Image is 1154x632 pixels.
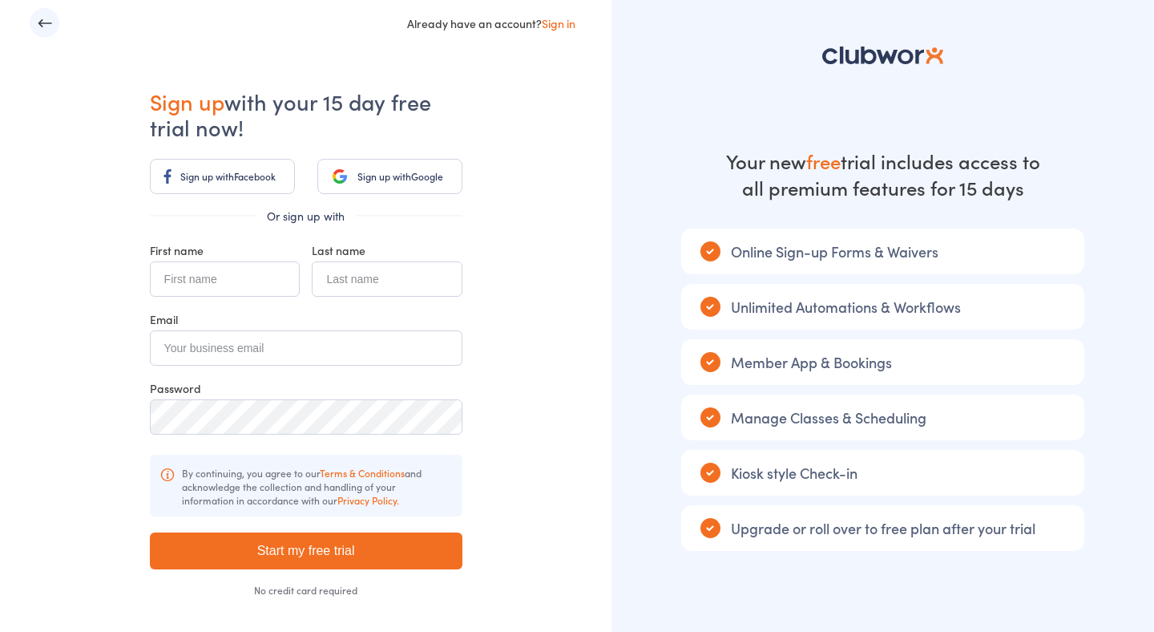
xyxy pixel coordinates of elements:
[150,159,295,194] a: Sign up withFacebook
[150,533,462,569] input: Start my free trial
[150,585,462,595] div: No credit card required
[150,86,224,116] span: Sign up
[317,159,462,194] a: Sign up withGoogle
[681,229,1084,274] div: Online Sign-up Forms & Waivers
[180,169,234,183] span: Sign up with
[150,455,462,517] div: By continuing, you agree to our and acknowledge the collection and handling of your information i...
[150,88,462,140] h1: with your 15 day free trial now!
[723,148,1043,201] div: Your new trial includes access to all premium features for 15 days
[681,505,1084,551] div: Upgrade or roll over to free plan after your trial
[312,242,462,258] div: Last name
[150,380,462,396] div: Password
[542,15,575,31] a: Sign in
[312,261,462,297] input: Last name
[681,395,1084,440] div: Manage Classes & Scheduling
[407,15,575,31] div: Already have an account?
[806,148,841,174] strong: free
[681,339,1084,385] div: Member App & Bookings
[150,208,462,224] div: Or sign up with
[320,466,405,480] a: Terms & Conditions
[150,330,462,366] input: Your business email
[681,450,1084,496] div: Kiosk style Check-in
[150,242,300,258] div: First name
[150,311,462,327] div: Email
[822,47,943,64] img: logo-81c5d2ba81851df8b7b8b3f485ec5aa862684ab1dc4821eed5b71d8415c3dc76.svg
[357,169,411,183] span: Sign up with
[337,493,399,507] a: Privacy Policy.
[681,284,1084,330] div: Unlimited Automations & Workflows
[150,261,300,297] input: First name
